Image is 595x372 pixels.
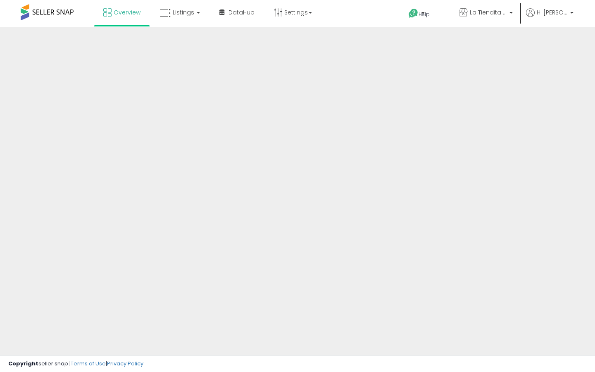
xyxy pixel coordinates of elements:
i: Get Help [408,8,419,19]
span: DataHub [228,8,255,17]
a: Terms of Use [71,360,106,367]
a: Privacy Policy [107,360,143,367]
span: Help [419,11,430,18]
span: Hi [PERSON_NAME] [537,8,568,17]
div: seller snap | | [8,360,143,368]
a: Hi [PERSON_NAME] [526,8,574,27]
strong: Copyright [8,360,38,367]
span: Overview [114,8,140,17]
span: La Tiendita Distributions [470,8,507,17]
a: Help [402,2,446,27]
span: Listings [173,8,194,17]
